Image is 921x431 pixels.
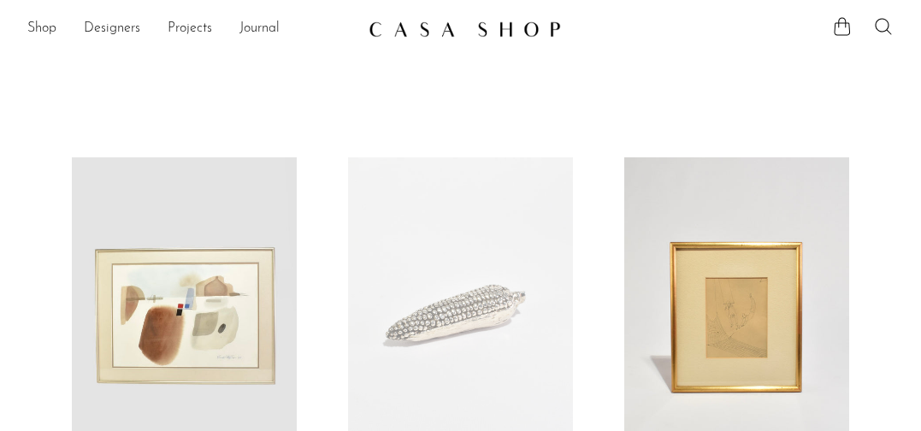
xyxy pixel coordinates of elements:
[27,18,56,40] a: Shop
[239,18,280,40] a: Journal
[27,15,355,44] nav: Desktop navigation
[27,15,355,44] ul: NEW HEADER MENU
[84,18,140,40] a: Designers
[168,18,212,40] a: Projects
